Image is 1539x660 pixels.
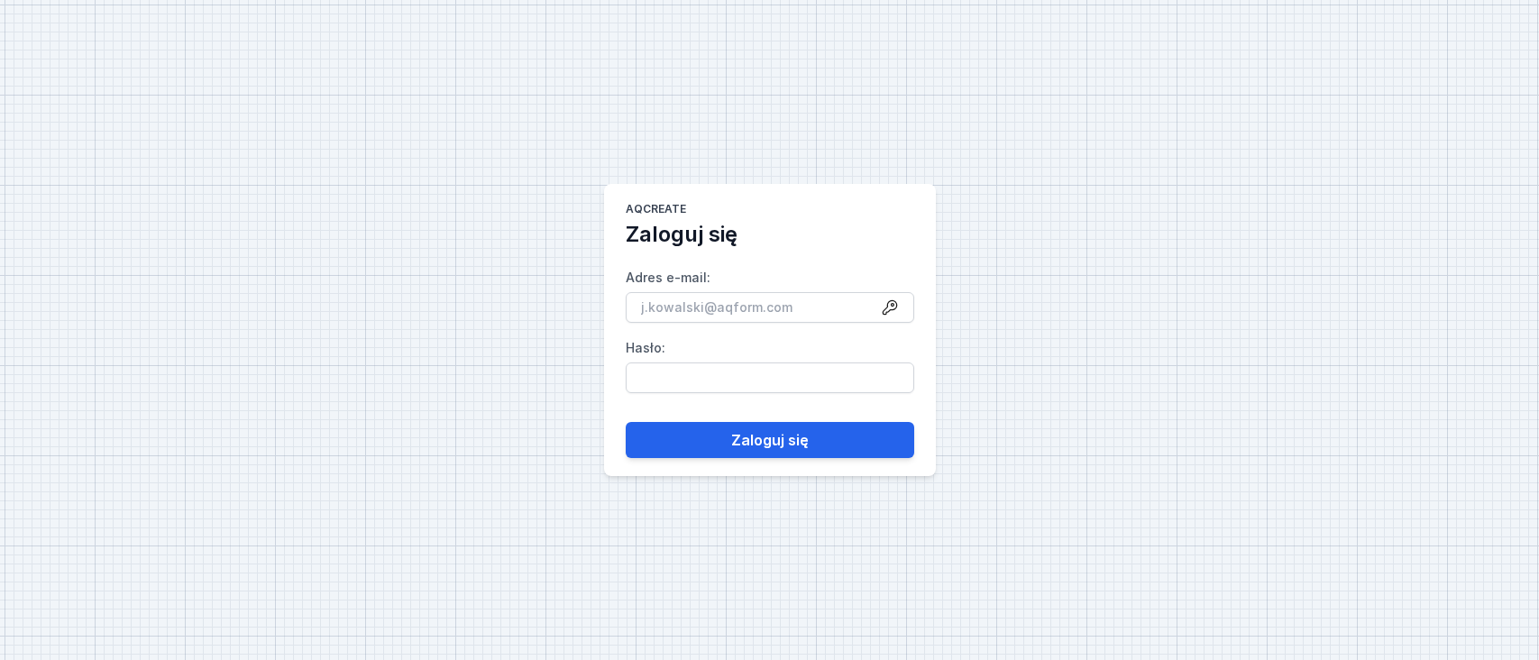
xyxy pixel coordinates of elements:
[626,263,914,323] label: Adres e-mail :
[626,202,686,220] h1: AQcreate
[626,334,914,393] label: Hasło :
[626,292,914,323] input: Adres e-mail:
[626,362,914,393] input: Hasło:
[626,220,737,249] h2: Zaloguj się
[626,422,914,458] button: Zaloguj się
